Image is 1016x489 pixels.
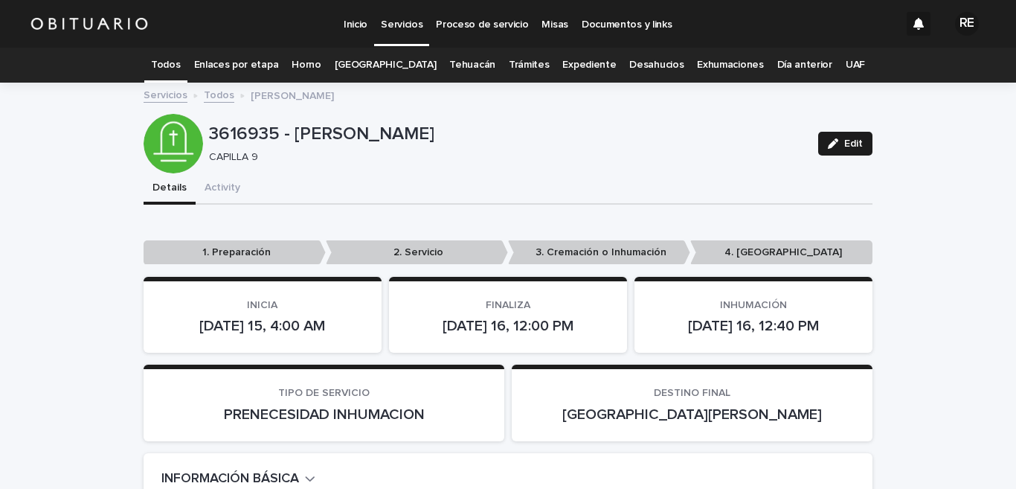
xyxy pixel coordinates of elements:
[326,240,508,265] p: 2. Servicio
[562,48,616,83] a: Expediente
[209,124,806,145] p: 3616935 - [PERSON_NAME]
[144,240,326,265] p: 1. Preparación
[407,317,609,335] p: [DATE] 16, 12:00 PM
[508,240,690,265] p: 3. Cremación o Inhumación
[818,132,872,156] button: Edit
[652,317,855,335] p: [DATE] 16, 12:40 PM
[30,9,149,39] img: HUM7g2VNRLqGMmR9WVqf
[278,388,370,398] span: TIPO DE SERVICIO
[205,182,240,193] font: Activity
[161,471,299,488] h2: INFORMACIÓN BÁSICA
[629,48,684,83] a: Desahucios
[690,240,872,265] p: 4. [GEOGRAPHIC_DATA]
[292,48,321,83] a: Horno
[144,173,196,205] button: Details
[144,86,187,103] a: Servicios
[161,317,364,335] p: [DATE] 15, 4:00 AM
[161,471,315,488] button: INFORMACIÓN BÁSICA
[247,300,277,310] span: INICIA
[161,406,486,424] p: PRENECESIDAD INHUMACION
[449,48,495,83] a: Tehuacán
[720,300,787,310] span: INHUMACIÓN
[251,86,334,103] p: [PERSON_NAME]
[697,48,763,83] a: Exhumaciones
[654,388,730,398] span: DESTINO FINAL
[955,12,979,36] div: RE
[335,48,437,83] a: [GEOGRAPHIC_DATA]
[209,151,800,164] p: CAPILLA 9
[530,406,855,424] p: [GEOGRAPHIC_DATA][PERSON_NAME]
[151,48,180,83] a: Todos
[204,86,234,103] a: Todos
[844,138,863,149] span: Edit
[846,48,865,83] a: UAF
[486,300,530,310] span: FINALIZA
[194,48,279,83] a: Enlaces por etapa
[777,48,832,83] a: Día anterior
[509,48,550,83] a: Trámites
